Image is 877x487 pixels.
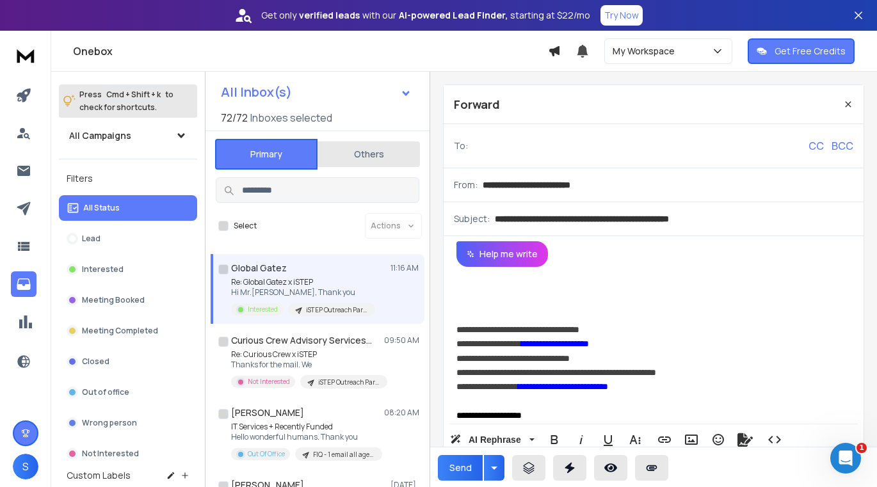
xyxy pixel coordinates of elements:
p: All Status [83,203,120,213]
button: All Status [59,195,197,221]
p: Out of office [82,387,129,397]
h3: Filters [59,170,197,188]
p: CC [809,138,824,154]
p: Hello wonderful humans. Thank you [231,432,382,442]
button: Insert Link (⌘K) [652,427,677,452]
button: Italic (⌘I) [569,427,593,452]
h1: All Campaigns [69,129,131,142]
p: Press to check for shortcuts. [79,88,173,114]
button: Help me write [456,241,548,267]
p: iSTEP Outreach Partner [306,305,367,315]
button: More Text [623,427,647,452]
iframe: Intercom live chat [830,443,861,474]
button: S [13,454,38,479]
p: Out Of Office [248,449,285,459]
p: Forward [454,95,500,113]
p: Thanks for the mail. We [231,360,385,370]
button: Bold (⌘B) [542,427,567,452]
h3: Custom Labels [67,469,131,482]
button: Code View [762,427,787,452]
p: Get only with our starting at $22/mo [261,9,590,22]
p: Try Now [604,9,639,22]
p: Interested [248,305,278,314]
button: Insert Image (⌘P) [679,427,704,452]
span: AI Rephrase [466,435,524,445]
p: My Workspace [613,45,680,58]
span: 72 / 72 [221,110,248,125]
strong: verified leads [299,9,360,22]
p: 08:20 AM [384,408,419,418]
p: 09:50 AM [384,335,419,346]
p: Subject: [454,212,490,225]
p: BCC [832,138,853,154]
p: Meeting Booked [82,295,145,305]
button: Closed [59,349,197,374]
button: Not Interested [59,441,197,467]
h1: Curious Crew Advisory Services LLP [231,334,372,347]
button: Signature [733,427,757,452]
strong: AI-powered Lead Finder, [399,9,508,22]
button: All Campaigns [59,123,197,148]
p: Meeting Completed [82,326,158,336]
button: All Inbox(s) [211,79,422,105]
button: AI Rephrase [447,427,537,452]
p: Interested [82,264,124,275]
p: Wrong person [82,418,137,428]
button: Get Free Credits [748,38,855,64]
label: Select [234,221,257,231]
h1: [PERSON_NAME] [231,406,304,419]
p: Re: Curious Crew x iSTEP [231,349,385,360]
button: Emoticons [706,427,730,452]
p: To: [454,140,468,152]
p: Lead [82,234,101,244]
button: Primary [215,139,318,170]
p: Closed [82,356,109,367]
h1: Global Gatez [231,262,287,275]
h1: All Inbox(s) [221,86,292,99]
button: Try Now [600,5,643,26]
p: Not Interested [248,377,290,387]
button: Interested [59,257,197,282]
p: Hi Mr.[PERSON_NAME], Thank you [231,287,375,298]
button: Underline (⌘U) [596,427,620,452]
p: IT Services + Recently Funded [231,422,382,432]
p: iSTEP Outreach Partner [318,378,380,387]
p: Get Free Credits [775,45,846,58]
p: Not Interested [82,449,139,459]
span: Cmd + Shift + k [104,87,163,102]
p: From: [454,179,478,191]
button: Send [438,455,483,481]
button: Lead [59,226,197,251]
p: 11:16 AM [390,263,419,273]
span: 1 [857,443,867,453]
h1: Onebox [73,44,548,59]
img: logo [13,44,38,67]
h3: Inboxes selected [250,110,332,125]
p: Re: Global Gatez x iSTEP [231,277,375,287]
button: Meeting Completed [59,318,197,344]
button: Meeting Booked [59,287,197,313]
button: Others [318,140,420,168]
p: FIQ - 1 email all agencies [313,450,374,459]
button: Wrong person [59,410,197,436]
button: Out of office [59,379,197,405]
